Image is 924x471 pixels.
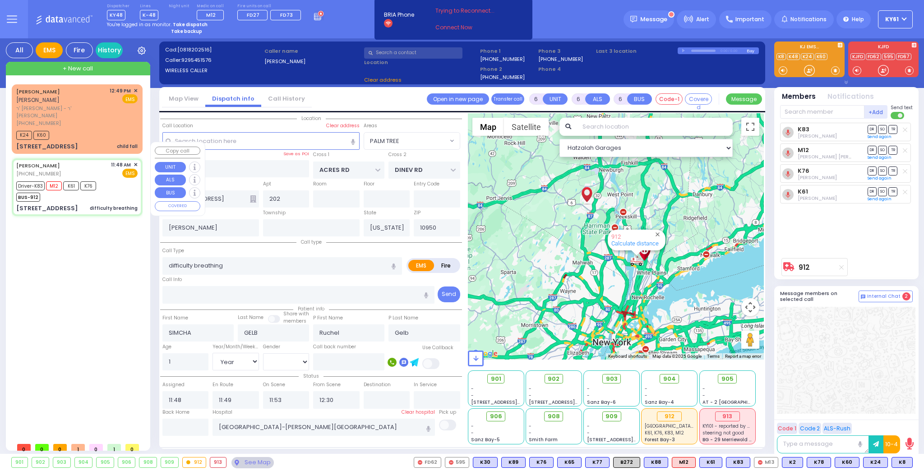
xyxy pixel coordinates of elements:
span: Forest Bay-3 [645,436,675,443]
div: [STREET_ADDRESS] [16,204,78,213]
span: PALM TREE [364,133,448,149]
label: ZIP [414,209,420,217]
span: ✕ [134,87,138,95]
div: K83 [726,457,750,468]
label: Dispatcher [107,4,129,9]
label: In Service [414,381,437,388]
div: BLS [473,457,498,468]
button: Covered [685,93,712,105]
label: Cross 2 [388,151,407,158]
span: [STREET_ADDRESS][PERSON_NAME] [529,399,614,406]
strong: Take dispatch [173,21,208,28]
div: 902 [32,457,49,467]
button: BUS [627,93,652,105]
span: Internal Chat [867,293,901,300]
span: FD27 [247,11,259,18]
span: 9295451576 [181,56,212,64]
div: SIMCHA GELB [579,179,595,206]
div: K8 [892,457,913,468]
strong: Take backup [171,28,202,35]
div: child fall [117,143,138,150]
span: TR [888,166,897,175]
span: - [645,385,647,392]
button: +Add [864,105,888,119]
label: Gender [263,343,280,351]
label: Pick up [439,409,456,416]
label: Areas [364,122,377,129]
a: 912 [799,264,810,271]
span: K24 [16,131,32,140]
div: 912 [183,457,206,467]
div: 908 [139,457,157,467]
span: You're logged in as monitor. [107,21,171,28]
a: KJFD [850,53,865,60]
div: BLS [644,457,668,468]
button: Members [782,92,816,102]
div: K2 [782,457,803,468]
a: K8 [776,53,786,60]
a: K24 [801,53,814,60]
label: Fire [434,260,459,271]
input: Search hospital [213,419,435,436]
div: BLS [892,457,913,468]
label: KJFD [848,45,919,51]
img: red-radio-icon.svg [758,460,762,465]
div: 906 [118,457,135,467]
label: Location [364,59,477,66]
span: TR [888,187,897,196]
span: Driver-K83 [16,181,45,190]
span: 0 [17,444,31,451]
a: FD67 [896,53,911,60]
span: Help [852,15,864,23]
div: M13 [754,457,778,468]
label: Save as POI [283,151,309,157]
a: K48 [787,53,800,60]
span: [PERSON_NAME] [16,96,60,104]
label: En Route [213,381,233,388]
label: Night unit [169,4,189,9]
span: KY48 [107,10,125,20]
div: Year/Month/Week/Day [213,343,259,351]
span: Dov Guttman [798,133,837,139]
label: WIRELESS CALLER [165,67,262,74]
span: BG - 29 Merriewold S. [702,436,753,443]
span: Other building occupants [250,195,256,203]
span: 11:48 AM [111,162,131,168]
span: BRIA Phone [384,11,414,19]
div: K60 [835,457,859,468]
div: BLS [557,457,582,468]
span: PALM TREE [364,132,460,149]
span: + New call [63,64,93,73]
span: [STREET_ADDRESS][PERSON_NAME] [471,399,556,406]
div: K24 [863,457,888,468]
span: - [529,423,531,429]
button: Internal Chat 2 [859,291,913,302]
span: [0818202516] [177,46,212,53]
span: 2 [902,292,910,300]
a: Open this area in Google Maps (opens a new window) [470,348,500,360]
a: Send again [868,196,892,202]
span: TR [888,146,897,154]
div: BLS [782,457,803,468]
div: K65 [557,457,582,468]
label: Lines [140,4,158,9]
span: KY101 - reported by KY72 [702,423,758,429]
span: Phone 3 [538,47,593,55]
label: Floor [364,180,374,188]
label: [PERSON_NAME] [264,58,361,65]
span: M12 [206,11,216,18]
button: BUS [155,187,186,198]
span: TR [888,125,897,134]
label: Caller: [165,56,262,64]
span: Dovy Katz [798,174,837,181]
div: BLS [835,457,859,468]
label: Call Type [162,247,184,254]
div: K76 [529,457,554,468]
button: Copy call [155,147,200,155]
span: K76 [80,181,96,190]
span: K61 [63,181,79,190]
span: K-48 [140,10,158,20]
label: On Scene [263,381,285,388]
span: M12 [46,181,62,190]
span: Clear address [364,76,402,83]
